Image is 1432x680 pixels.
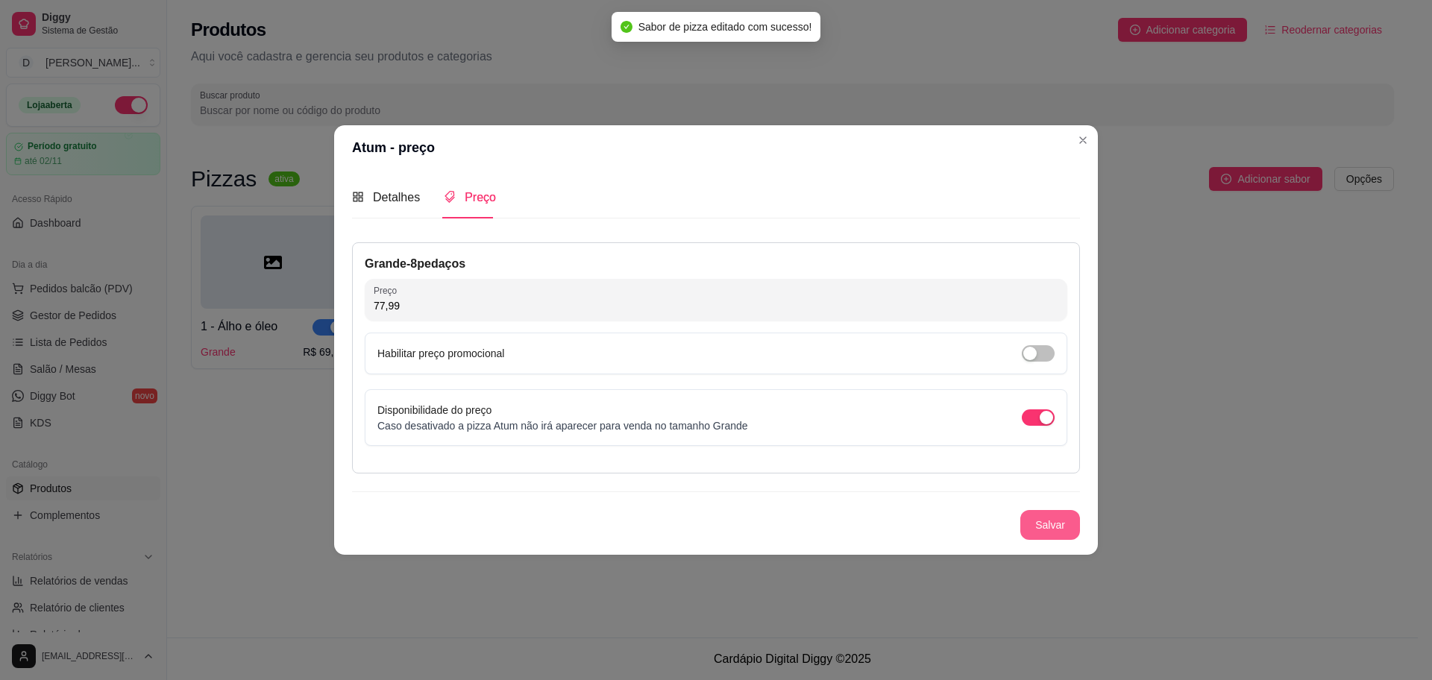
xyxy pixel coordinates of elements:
span: Preço [465,191,496,204]
header: Atum - preço [334,125,1098,170]
label: Habilitar preço promocional [377,347,504,359]
span: check-circle [621,21,632,33]
button: Salvar [1020,510,1080,540]
span: Detalhes [373,191,420,204]
label: Preço [374,284,402,297]
span: appstore [352,191,364,203]
button: Close [1071,128,1095,152]
p: Caso desativado a pizza Atum não irá aparecer para venda no tamanho Grande [377,418,748,433]
span: tags [444,191,456,203]
span: Sabor de pizza editado com sucesso! [638,21,812,33]
label: Disponibilidade do preço [377,404,492,416]
div: Grande - 8 pedaços [365,255,1067,273]
input: Preço [374,298,1058,313]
